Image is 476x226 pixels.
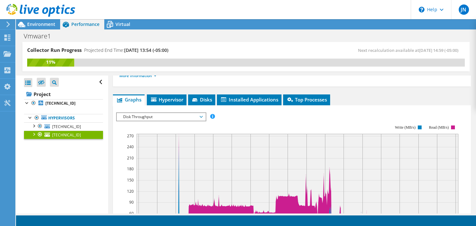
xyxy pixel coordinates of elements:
span: Installed Applications [220,96,278,103]
span: Hypervisor [150,96,183,103]
text: 150 [127,177,134,183]
span: [DATE] 14:59 (-05:00) [419,47,458,53]
text: Write (MB/s) [395,125,416,130]
a: [TECHNICAL_ID] [24,122,103,131]
span: Virtual [115,21,130,27]
text: 90 [129,199,134,205]
text: 180 [127,166,134,172]
text: 270 [127,133,134,139]
text: 210 [127,155,134,161]
a: Project [24,89,103,99]
a: More Information [119,73,157,78]
text: 60 [129,211,134,216]
span: Graphs [116,96,141,103]
span: JN [459,4,469,15]
h4: Projected End Time: [84,47,168,54]
text: Read (MB/s) [429,125,448,130]
span: Disk Throughput [120,113,202,121]
text: 120 [127,189,134,194]
span: Top Processes [286,96,327,103]
h1: Vmware1 [21,33,61,40]
b: [TECHNICAL_ID] [45,101,75,106]
svg: \n [419,7,424,12]
a: [TECHNICAL_ID] [24,131,103,139]
span: Disks [191,96,212,103]
span: Next recalculation available at [358,47,462,53]
span: Performance [71,21,99,27]
div: 11% [27,59,74,66]
a: Hypervisors [24,114,103,122]
span: [TECHNICAL_ID] [52,132,81,138]
span: [TECHNICAL_ID] [52,124,81,129]
a: [TECHNICAL_ID] [24,99,103,108]
span: Environment [27,21,55,27]
span: [DATE] 13:54 (-05:00) [124,47,168,53]
text: 240 [127,144,134,149]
